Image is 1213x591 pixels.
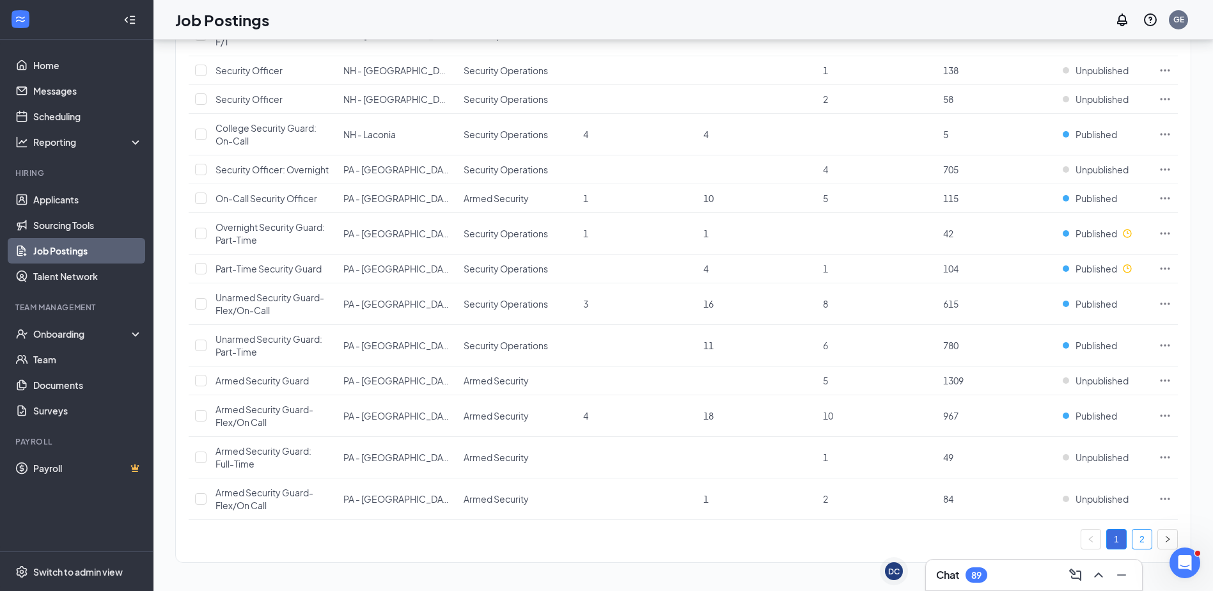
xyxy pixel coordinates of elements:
[337,283,457,325] td: PA - Philadelphia
[343,164,455,175] span: PA - [GEOGRAPHIC_DATA]
[337,114,457,155] td: NH - Laconia
[337,478,457,520] td: PA - Pittsburgh
[14,13,27,26] svg: WorkstreamLogo
[215,221,325,246] span: Overnight Security Guard: Part-Time
[15,436,140,447] div: Payroll
[888,566,900,577] div: DC
[457,184,577,213] td: Armed Security
[1159,492,1171,505] svg: Ellipses
[15,327,28,340] svg: UserCheck
[1106,529,1127,549] li: 1
[337,184,457,213] td: PA - Carlisle
[583,193,588,204] span: 1
[1122,264,1132,274] svg: Clock
[1159,128,1171,141] svg: Ellipses
[943,410,959,422] span: 967
[175,9,269,31] h1: Job Postings
[823,263,828,274] span: 1
[337,85,457,114] td: NH - Claremont
[943,375,964,386] span: 1309
[1081,529,1101,549] button: left
[823,410,833,422] span: 10
[33,104,143,129] a: Scheduling
[1076,227,1117,240] span: Published
[583,410,588,422] span: 4
[1076,409,1117,422] span: Published
[1159,262,1171,275] svg: Ellipses
[337,395,457,437] td: PA - Philadelphia
[943,340,959,351] span: 780
[1170,548,1200,578] iframe: Intercom live chat
[464,93,548,105] span: Security Operations
[343,298,455,310] span: PA - [GEOGRAPHIC_DATA]
[464,375,529,386] span: Armed Security
[1159,374,1171,387] svg: Ellipses
[33,52,143,78] a: Home
[1111,565,1132,585] button: Minimize
[1088,565,1109,585] button: ChevronUp
[123,13,136,26] svg: Collapse
[1076,297,1117,310] span: Published
[457,366,577,395] td: Armed Security
[337,213,457,255] td: PA - Connellsville
[464,65,548,76] span: Security Operations
[215,193,317,204] span: On-Call Security Officer
[15,565,28,578] svg: Settings
[583,298,588,310] span: 3
[33,327,132,340] div: Onboarding
[703,298,714,310] span: 16
[33,136,143,148] div: Reporting
[215,487,313,511] span: Armed Security Guard- Flex/On Call
[1157,529,1178,549] li: Next Page
[457,213,577,255] td: Security Operations
[1164,535,1171,543] span: right
[943,263,959,274] span: 104
[343,340,455,351] span: PA - [GEOGRAPHIC_DATA]
[215,375,309,386] span: Armed Security Guard
[943,298,959,310] span: 615
[343,263,455,274] span: PA - [GEOGRAPHIC_DATA]
[1159,192,1171,205] svg: Ellipses
[1081,529,1101,549] li: Previous Page
[971,570,982,581] div: 89
[464,263,548,274] span: Security Operations
[33,565,123,578] div: Switch to admin view
[703,340,714,351] span: 11
[1143,12,1158,28] svg: QuestionInfo
[1076,192,1117,205] span: Published
[823,375,828,386] span: 5
[943,452,953,463] span: 49
[33,238,143,264] a: Job Postings
[823,452,828,463] span: 1
[1076,339,1117,352] span: Published
[457,155,577,184] td: Security Operations
[703,410,714,422] span: 18
[464,193,529,204] span: Armed Security
[823,93,828,105] span: 2
[943,164,959,175] span: 705
[457,85,577,114] td: Security Operations
[464,340,548,351] span: Security Operations
[823,164,828,175] span: 4
[1076,451,1129,464] span: Unpublished
[15,168,140,178] div: Hiring
[1122,228,1132,239] svg: Clock
[343,375,455,386] span: PA - [GEOGRAPHIC_DATA]
[1107,530,1126,549] a: 1
[1115,12,1130,28] svg: Notifications
[1076,374,1129,387] span: Unpublished
[33,187,143,212] a: Applicants
[215,333,322,358] span: Unarmed Security Guard: Part-Time
[936,568,959,582] h3: Chat
[337,325,457,366] td: PA - Philadelphia
[33,347,143,372] a: Team
[464,164,548,175] span: Security Operations
[33,212,143,238] a: Sourcing Tools
[1159,163,1171,176] svg: Ellipses
[1076,93,1129,106] span: Unpublished
[1157,529,1178,549] button: right
[457,437,577,478] td: Armed Security
[457,478,577,520] td: Armed Security
[1159,339,1171,352] svg: Ellipses
[464,410,529,422] span: Armed Security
